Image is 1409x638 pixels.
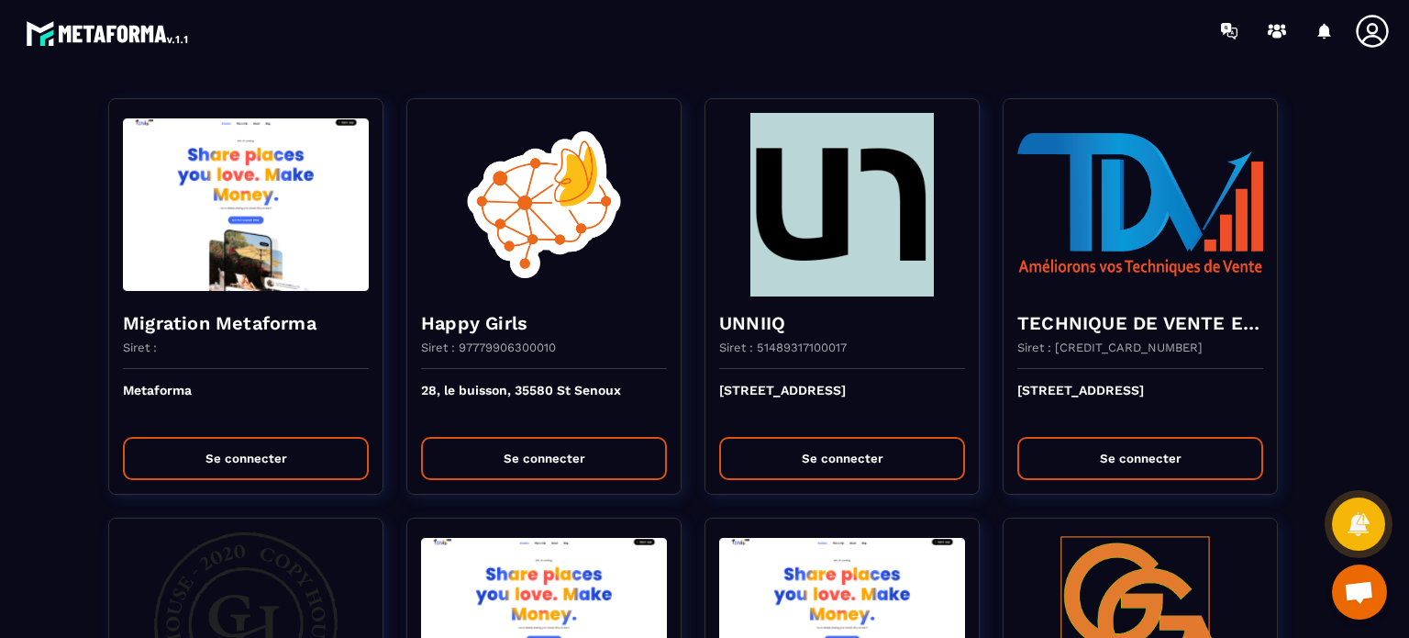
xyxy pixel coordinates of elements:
[1017,437,1263,480] button: Se connecter
[1017,383,1263,423] p: [STREET_ADDRESS]
[719,341,847,354] p: Siret : 51489317100017
[719,310,965,336] h4: UNNIIQ
[123,437,369,480] button: Se connecter
[1017,310,1263,336] h4: TECHNIQUE DE VENTE EDITION
[123,383,369,423] p: Metaforma
[123,113,369,297] img: funnel-background
[719,113,965,297] img: funnel-background
[719,383,965,423] p: [STREET_ADDRESS]
[26,17,191,50] img: logo
[123,341,157,354] p: Siret :
[421,113,667,297] img: funnel-background
[1017,113,1263,297] img: funnel-background
[421,341,556,354] p: Siret : 97779906300010
[123,310,369,336] h4: Migration Metaforma
[1332,565,1387,620] div: Ouvrir le chat
[421,310,667,336] h4: Happy Girls
[1017,341,1203,354] p: Siret : [CREDIT_CARD_NUMBER]
[421,383,667,423] p: 28, le buisson, 35580 St Senoux
[421,437,667,480] button: Se connecter
[719,437,965,480] button: Se connecter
